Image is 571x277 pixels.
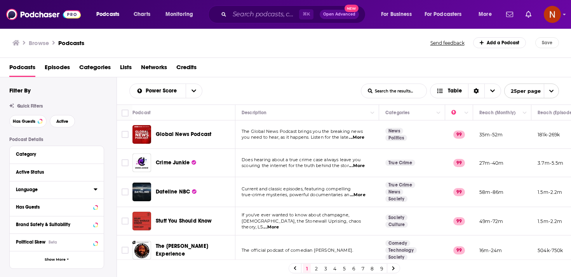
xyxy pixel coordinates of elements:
[535,37,559,48] button: Save
[242,212,349,218] span: If you've ever wanted to know about champagne,
[350,192,366,198] span: ...More
[242,129,363,134] span: The Global News Podcast brings you the breaking news
[230,8,299,21] input: Search podcasts, credits, & more...
[479,247,502,254] p: 16m-24m
[132,212,151,230] img: Stuff You Should Know
[538,189,562,195] p: 1.5m-2.2m
[323,12,355,16] span: Open Advanced
[156,131,211,138] a: Global News Podcast
[242,192,349,197] span: true-crime mysteries, powerful documentaries an
[58,39,84,47] a: Podcasts
[16,167,97,177] button: Active Status
[134,9,150,20] span: Charts
[520,108,529,118] button: Column Actions
[242,108,266,117] div: Description
[368,264,376,273] a: 8
[141,61,167,77] a: Networks
[16,169,92,175] div: Active Status
[156,131,211,138] span: Global News Podcast
[132,183,151,201] a: Dateline NBC
[242,247,353,253] span: The official podcast of comedian [PERSON_NAME].
[368,108,377,118] button: Column Actions
[385,128,403,134] a: News
[479,218,503,225] p: 49m-72m
[129,8,155,21] a: Charts
[16,152,92,157] div: Category
[462,108,471,118] button: Column Actions
[322,264,329,273] a: 3
[479,189,503,195] p: 58m-86m
[385,254,407,260] a: Society
[242,186,351,192] span: Current and classic episodes, featuring compelling
[50,115,75,127] button: Active
[453,131,465,138] p: 99
[16,222,91,227] div: Brand Safety & Suitability
[160,8,203,21] button: open menu
[448,88,462,94] span: Table
[156,159,196,167] a: Crime Junkie
[122,131,129,138] span: Toggle select row
[538,247,563,254] p: 504k-750k
[45,61,70,77] span: Episodes
[49,240,57,245] div: Beta
[420,8,473,21] button: open menu
[79,61,111,77] span: Categories
[120,61,132,77] span: Lists
[9,87,31,94] h2: Filter By
[385,214,407,221] a: Society
[16,204,91,210] div: Has Guests
[453,246,465,254] p: 99
[385,247,417,253] a: Technology
[132,153,151,172] a: Crime Junkie
[10,251,104,268] button: Show More
[349,134,364,141] span: ...More
[16,239,45,245] span: Political Skew
[13,119,35,124] span: Has Guests
[16,149,97,159] button: Category
[6,7,81,22] img: Podchaser - Follow, Share and Rate Podcasts
[479,160,503,166] p: 27m-40m
[132,125,151,144] a: Global News Podcast
[16,202,97,212] button: Has Guests
[186,84,202,98] button: open menu
[538,131,560,138] p: 181k-269k
[385,189,403,195] a: News
[473,37,526,48] a: Add a Podcast
[17,103,43,109] span: Quick Filters
[146,88,179,94] span: Power Score
[56,119,68,124] span: Active
[468,84,484,98] div: Sort Direction
[428,40,467,46] button: Send feedback
[331,264,339,273] a: 4
[385,108,409,117] div: Categories
[176,61,197,77] a: Credits
[522,8,534,21] a: Show notifications dropdown
[91,8,129,21] button: open menu
[385,182,415,188] a: True Crime
[479,9,492,20] span: More
[216,5,373,23] div: Search podcasts, credits, & more...
[434,108,443,118] button: Column Actions
[122,218,129,225] span: Toggle select row
[430,84,501,98] button: Choose View
[381,9,412,20] span: For Business
[453,217,465,225] p: 99
[122,188,129,195] span: Toggle select row
[504,84,559,98] button: open menu
[538,218,562,225] p: 1.5m-2.2m
[156,159,190,166] span: Crime Junkie
[479,131,503,138] p: 35m-52m
[16,237,97,247] button: Political SkewBeta
[156,188,197,196] a: Dateline NBC
[385,196,407,202] a: Society
[156,188,190,195] span: Dateline NBC
[242,157,360,162] span: Does hearing about a true crime case always leave you
[9,61,35,77] span: Podcasts
[425,9,462,20] span: For Podcasters
[359,264,367,273] a: 7
[385,160,415,166] a: True Crime
[132,241,151,260] a: The Joe Rogan Experience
